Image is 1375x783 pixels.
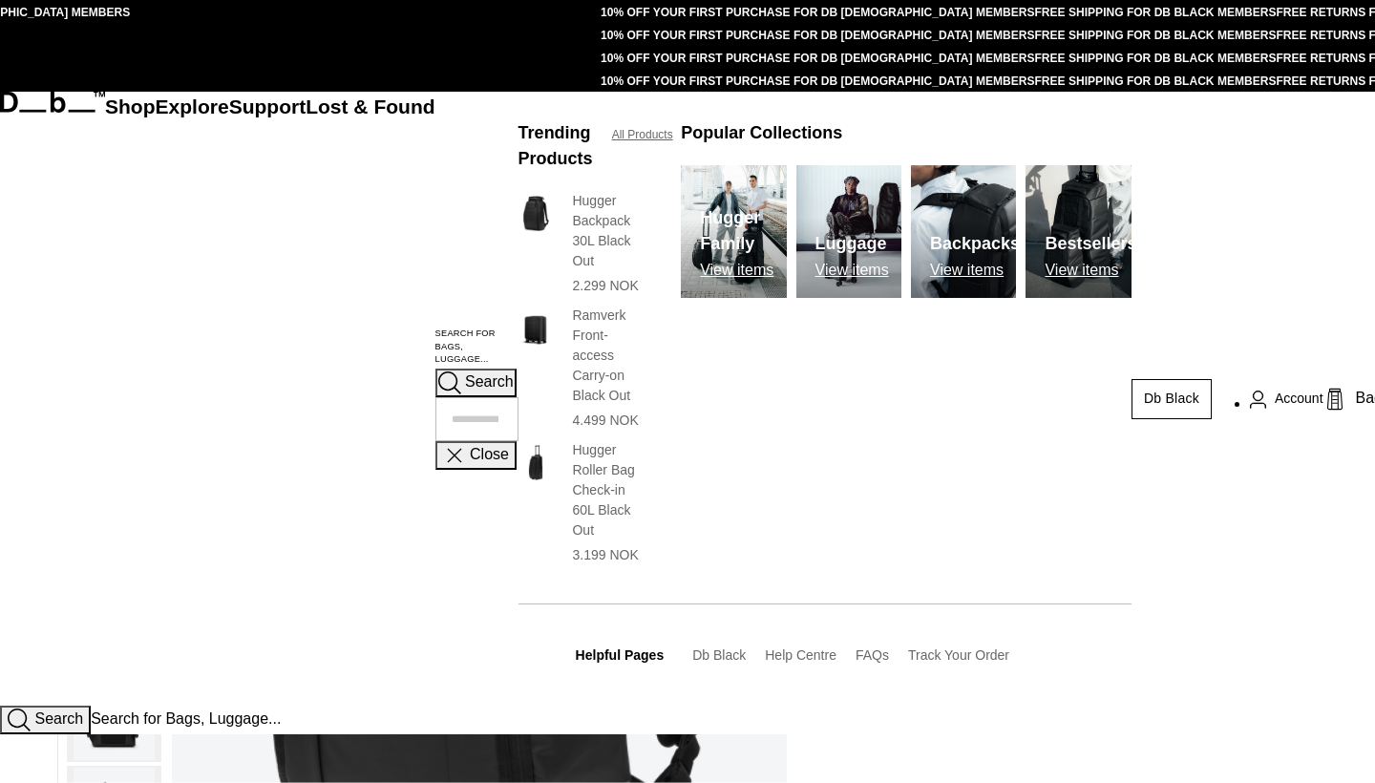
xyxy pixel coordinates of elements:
a: FREE SHIPPING FOR DB BLACK MEMBERS [1035,74,1277,88]
a: Account [1250,388,1323,411]
a: Hugger Backpack 30L Black Out Hugger Backpack 30L Black Out 2.299 NOK [518,191,644,296]
img: Db [681,165,786,298]
label: Search for Bags, Luggage... [435,328,518,368]
span: Close [470,447,509,463]
img: Ramverk Front-access Carry-on Black Out [518,306,554,350]
a: FREE SHIPPING FOR DB BLACK MEMBERS [1035,6,1277,19]
a: Help Centre [765,647,836,663]
a: Db Backpacks View items [911,165,1016,298]
img: Hugger Roller Bag Check-in 60L Black Out [518,440,554,485]
a: Shop [105,95,156,117]
a: 10% OFF YOUR FIRST PURCHASE FOR DB [DEMOGRAPHIC_DATA] MEMBERS [601,29,1034,42]
a: Lost & Found [306,95,434,117]
a: Support [229,95,307,117]
span: Search [465,374,514,391]
a: Db Bestsellers View items [1026,165,1131,298]
img: Db [911,165,1016,298]
h3: Helpful Pages [576,645,665,666]
span: 3.199 NOK [572,547,638,562]
a: Hugger Roller Bag Check-in 60L Black Out Hugger Roller Bag Check-in 60L Black Out 3.199 NOK [518,440,644,565]
a: 10% OFF YOUR FIRST PURCHASE FOR DB [DEMOGRAPHIC_DATA] MEMBERS [601,74,1034,88]
h3: Backpacks [930,231,1020,257]
h3: Hugger Backpack 30L Black Out [572,191,643,271]
a: 10% OFF YOUR FIRST PURCHASE FOR DB [DEMOGRAPHIC_DATA] MEMBERS [601,6,1034,19]
h3: Luggage [815,231,889,257]
h3: Popular Collections [681,120,842,146]
p: View items [930,262,1020,279]
h3: Hugger Family [700,205,786,257]
button: Close [435,441,517,470]
img: Db [796,165,901,298]
h3: Ramverk Front-access Carry-on Black Out [572,306,643,406]
a: 10% OFF YOUR FIRST PURCHASE FOR DB [DEMOGRAPHIC_DATA] MEMBERS [601,52,1034,65]
a: Db Black [1132,379,1212,419]
nav: Main Navigation [105,92,435,706]
button: Search [435,369,517,397]
span: 2.299 NOK [572,278,638,293]
span: 4.499 NOK [572,413,638,428]
p: View items [1045,262,1136,279]
a: Track Your Order [908,647,1009,663]
span: Search [34,710,83,727]
a: Db Hugger Family View items [681,165,786,298]
a: All Products [612,126,673,143]
a: FAQs [856,647,889,663]
a: FREE SHIPPING FOR DB BLACK MEMBERS [1035,52,1277,65]
h3: Trending Products [518,120,593,172]
a: Db Black [692,647,746,663]
p: View items [815,262,889,279]
h3: Bestsellers [1045,231,1136,257]
a: Explore [156,95,229,117]
h3: Hugger Roller Bag Check-in 60L Black Out [572,440,643,540]
a: Db Luggage View items [796,165,901,298]
img: Db [1026,165,1131,298]
span: Account [1275,389,1323,409]
img: Hugger Backpack 30L Black Out [518,191,554,236]
a: Ramverk Front-access Carry-on Black Out Ramverk Front-access Carry-on Black Out 4.499 NOK [518,306,644,431]
p: View items [700,262,786,279]
a: FREE SHIPPING FOR DB BLACK MEMBERS [1035,29,1277,42]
